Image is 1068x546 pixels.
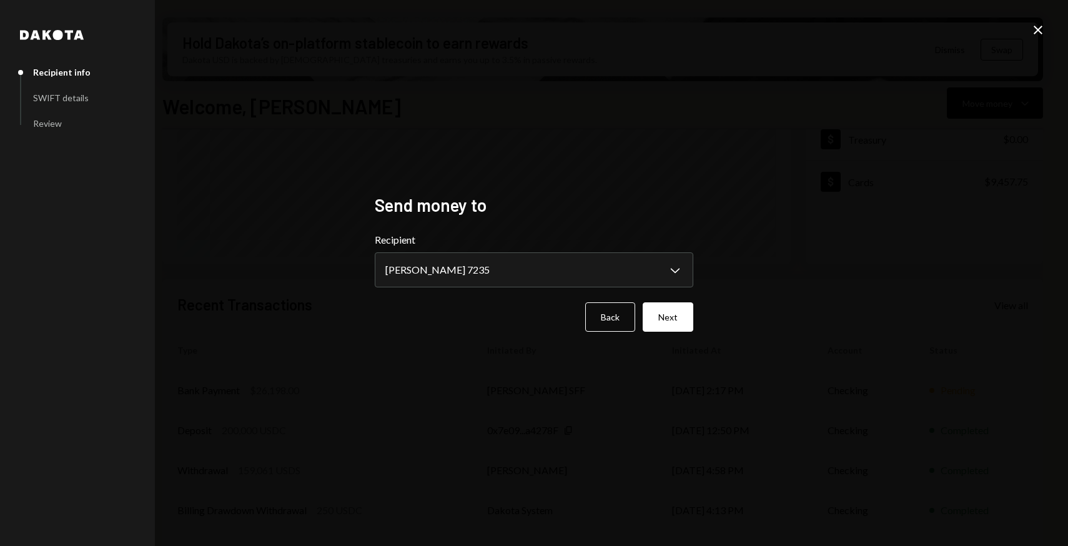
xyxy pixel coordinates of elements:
button: Back [585,302,635,332]
button: Next [643,302,693,332]
button: Recipient [375,252,693,287]
div: Review [33,118,62,129]
h2: Send money to [375,193,693,217]
div: Recipient info [33,67,91,77]
div: SWIFT details [33,92,89,103]
label: Recipient [375,232,693,247]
